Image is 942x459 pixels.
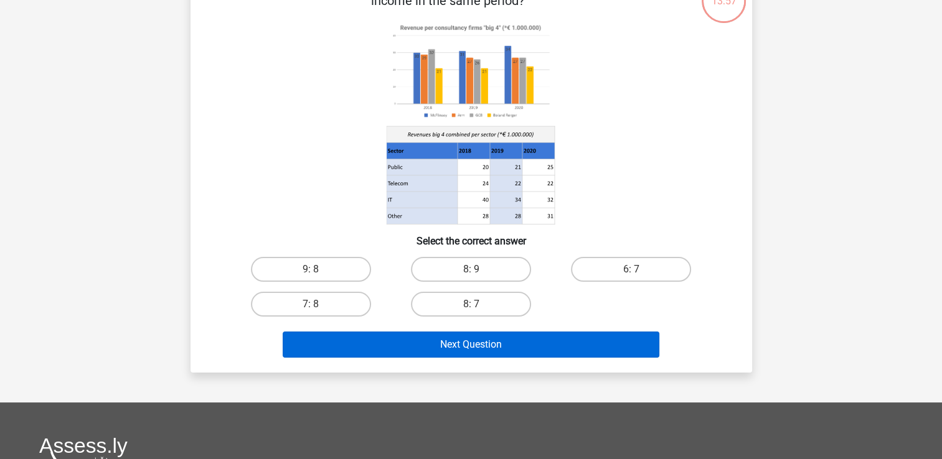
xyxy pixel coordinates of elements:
[411,292,531,317] label: 8: 7
[571,257,691,282] label: 6: 7
[210,225,732,247] h6: Select the correct answer
[283,331,659,358] button: Next Question
[251,257,371,282] label: 9: 8
[411,257,531,282] label: 8: 9
[251,292,371,317] label: 7: 8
